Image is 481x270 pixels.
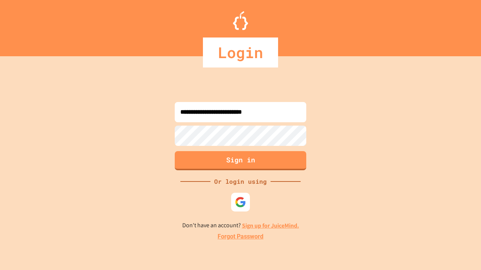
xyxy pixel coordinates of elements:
a: Sign up for JuiceMind. [242,222,299,229]
img: Logo.svg [233,11,248,30]
div: Or login using [210,177,271,186]
button: Sign in [175,151,306,170]
p: Don't have an account? [182,221,299,230]
img: google-icon.svg [235,196,246,208]
a: Forgot Password [218,232,263,241]
div: Login [203,37,278,67]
